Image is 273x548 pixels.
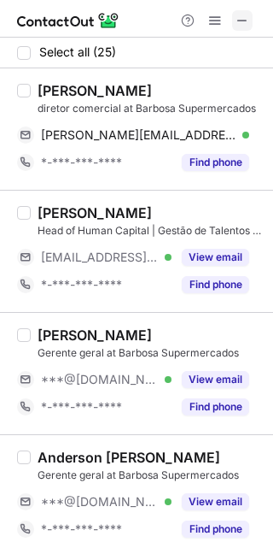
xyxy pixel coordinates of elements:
[39,45,116,59] span: Select all (25)
[38,468,263,483] div: Gerente geral at Barbosa Supermercados
[182,371,249,388] button: Reveal Button
[182,276,249,293] button: Reveal Button
[41,127,236,143] span: [PERSON_NAME][EMAIL_ADDRESS][DOMAIN_NAME]
[182,249,249,266] button: Reveal Button
[41,250,159,265] span: [EMAIL_ADDRESS][DOMAIN_NAME]
[182,154,249,171] button: Reveal Button
[38,327,152,344] div: [PERSON_NAME]
[182,398,249,415] button: Reveal Button
[17,10,119,31] img: ContactOut v5.3.10
[38,223,263,239] div: Head of Human Capital | Gestão de Talentos e Gente | Desenvolvimento | Treinamento | Palestras at...
[41,372,159,387] span: ***@[DOMAIN_NAME]
[38,204,152,221] div: [PERSON_NAME]
[38,345,263,361] div: Gerente geral at Barbosa Supermercados
[41,494,159,510] span: ***@[DOMAIN_NAME]
[38,449,220,466] div: Anderson [PERSON_NAME]
[38,101,263,116] div: diretor comercial at Barbosa Supermercados
[182,493,249,510] button: Reveal Button
[182,521,249,538] button: Reveal Button
[38,82,152,99] div: [PERSON_NAME]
